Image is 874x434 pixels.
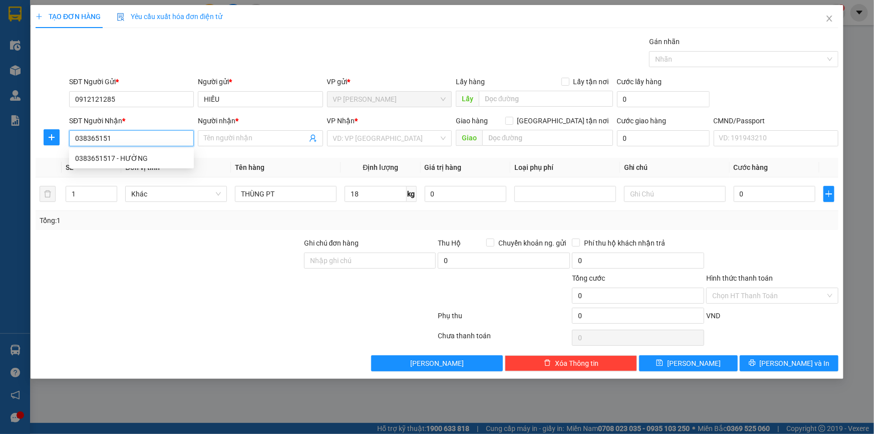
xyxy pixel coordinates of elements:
[117,13,222,21] span: Yêu cầu xuất hóa đơn điện tử
[66,163,74,171] span: SL
[371,355,503,371] button: [PERSON_NAME]
[363,163,398,171] span: Định lượng
[617,117,667,125] label: Cước giao hàng
[235,163,264,171] span: Tên hàng
[198,115,323,126] div: Người nhận
[327,117,355,125] span: VP Nhận
[304,253,436,269] input: Ghi chú đơn hàng
[706,312,720,320] span: VND
[235,186,337,202] input: VD: Bàn, Ghế
[479,91,613,107] input: Dọc đường
[617,78,662,86] label: Cước lấy hàng
[456,117,488,125] span: Giao hàng
[438,239,461,247] span: Thu Hộ
[544,359,551,367] span: delete
[131,186,221,201] span: Khác
[572,274,605,282] span: Tổng cước
[44,129,60,145] button: plus
[333,92,446,107] span: VP Cổ Linh
[304,239,359,247] label: Ghi chú đơn hàng
[824,190,834,198] span: plus
[667,358,721,369] span: [PERSON_NAME]
[505,355,637,371] button: deleteXóa Thông tin
[494,238,570,249] span: Chuyển khoản ng. gửi
[456,130,482,146] span: Giao
[569,76,613,87] span: Lấy tận nơi
[410,358,464,369] span: [PERSON_NAME]
[580,238,669,249] span: Phí thu hộ khách nhận trả
[617,91,710,107] input: Cước lấy hàng
[823,186,834,202] button: plus
[36,13,43,20] span: plus
[617,130,710,146] input: Cước giao hàng
[456,78,485,86] span: Lấy hàng
[75,153,188,164] div: 0383651517 - HƯỜNG
[69,115,194,126] div: SĐT Người Nhận
[639,355,738,371] button: save[PERSON_NAME]
[513,115,613,126] span: [GEOGRAPHIC_DATA] tận nơi
[327,76,452,87] div: VP gửi
[624,186,726,202] input: Ghi Chú
[620,158,730,177] th: Ghi chú
[656,359,663,367] span: save
[760,358,830,369] span: [PERSON_NAME] và In
[425,163,462,171] span: Giá trị hàng
[69,76,194,87] div: SĐT Người Gửi
[815,5,843,33] button: Close
[482,130,613,146] input: Dọc đường
[69,150,194,166] div: 0383651517 - HƯỜNG
[44,133,59,141] span: plus
[714,115,838,126] div: CMND/Passport
[117,13,125,21] img: icon
[309,134,317,142] span: user-add
[649,38,680,46] label: Gán nhãn
[456,91,479,107] span: Lấy
[36,13,101,21] span: TẠO ĐƠN HÀNG
[555,358,599,369] span: Xóa Thông tin
[40,186,56,202] button: delete
[734,163,768,171] span: Cước hàng
[40,215,338,226] div: Tổng: 1
[407,186,417,202] span: kg
[425,186,506,202] input: 0
[825,15,833,23] span: close
[198,76,323,87] div: Người gửi
[749,359,756,367] span: printer
[437,310,571,328] div: Phụ thu
[706,274,773,282] label: Hình thức thanh toán
[740,355,838,371] button: printer[PERSON_NAME] và In
[437,330,571,348] div: Chưa thanh toán
[510,158,620,177] th: Loại phụ phí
